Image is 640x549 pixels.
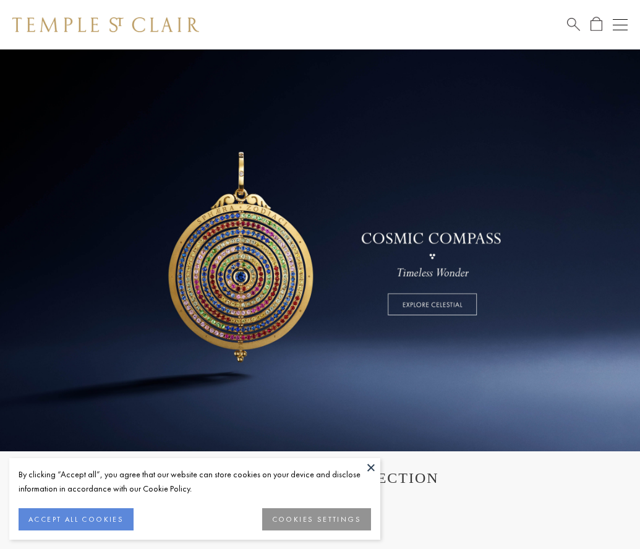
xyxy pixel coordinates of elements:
button: ACCEPT ALL COOKIES [19,508,134,530]
a: Open Shopping Bag [591,17,602,32]
button: COOKIES SETTINGS [262,508,371,530]
img: Temple St. Clair [12,17,199,32]
button: Open navigation [613,17,628,32]
div: By clicking “Accept all”, you agree that our website can store cookies on your device and disclos... [19,467,371,496]
a: Search [567,17,580,32]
